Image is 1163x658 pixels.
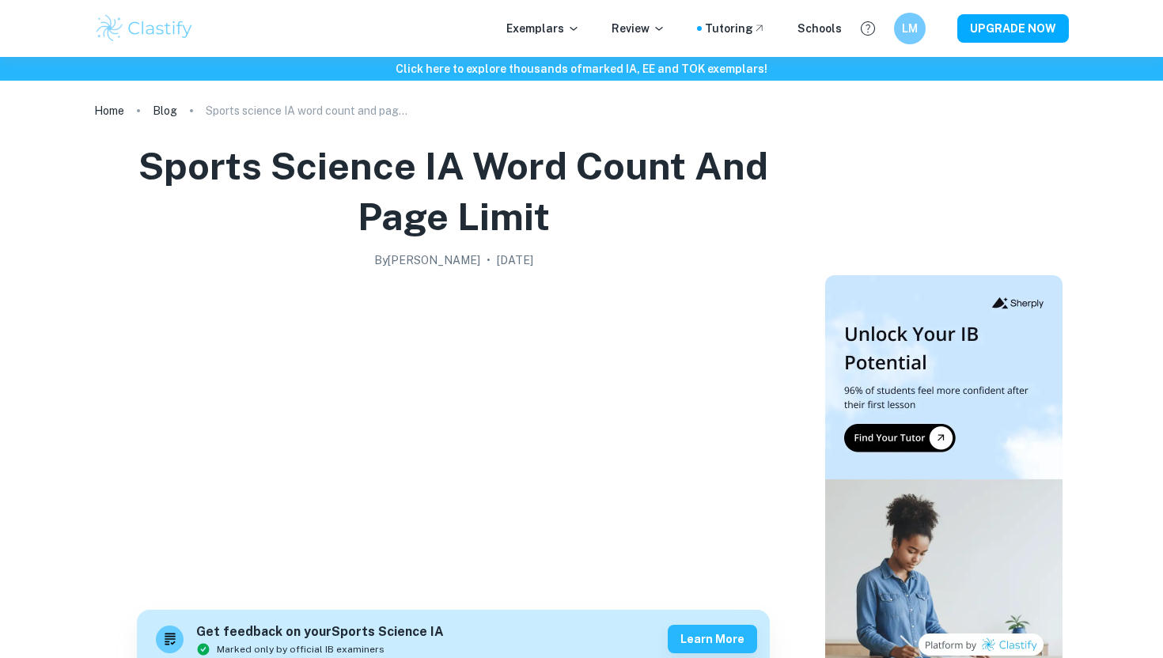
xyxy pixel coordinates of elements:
h6: Click here to explore thousands of marked IA, EE and TOK exemplars ! [3,60,1160,78]
a: Blog [153,100,177,122]
p: Review [612,20,665,37]
button: Learn more [668,625,757,653]
p: Exemplars [506,20,580,37]
img: Clastify logo [94,13,195,44]
button: LM [894,13,926,44]
button: Help and Feedback [854,15,881,42]
p: • [487,251,491,269]
a: Schools [797,20,842,37]
img: Sports science IA word count and page limit cover image [137,275,770,592]
h2: By [PERSON_NAME] [374,251,480,269]
span: Marked only by official IB examiners [217,642,385,656]
h2: [DATE] [497,251,533,269]
a: Tutoring [705,20,766,37]
h1: Sports science IA word count and page limit [100,141,806,242]
h6: LM [901,20,919,37]
h6: Get feedback on your Sports Science IA [196,622,444,642]
button: UPGRADE NOW [957,14,1069,43]
a: Home [94,100,124,122]
p: Sports science IA word count and page limit [206,102,411,119]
